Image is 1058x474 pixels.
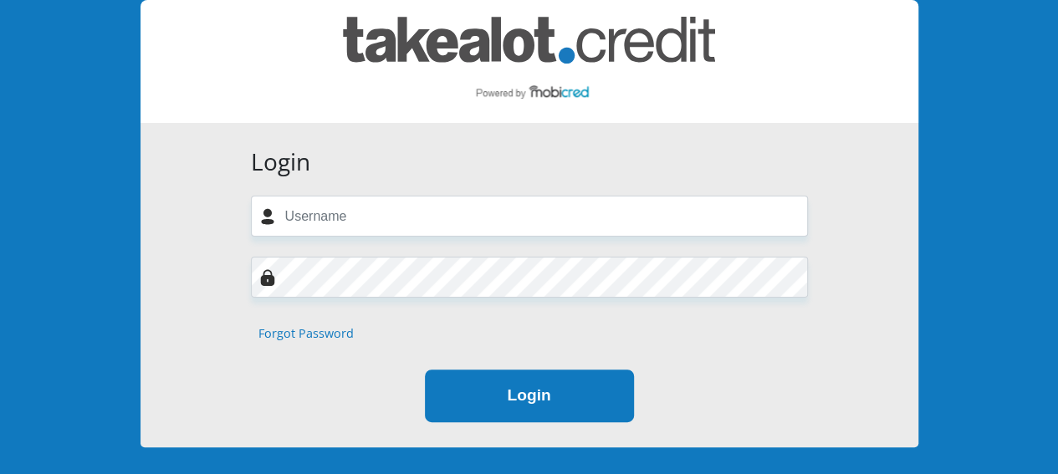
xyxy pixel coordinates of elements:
button: Login [425,370,634,422]
h3: Login [251,148,808,176]
img: Image [259,269,276,286]
img: takealot_credit logo [343,17,715,106]
input: Username [251,196,808,237]
img: user-icon image [259,208,276,225]
a: Forgot Password [258,324,354,343]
